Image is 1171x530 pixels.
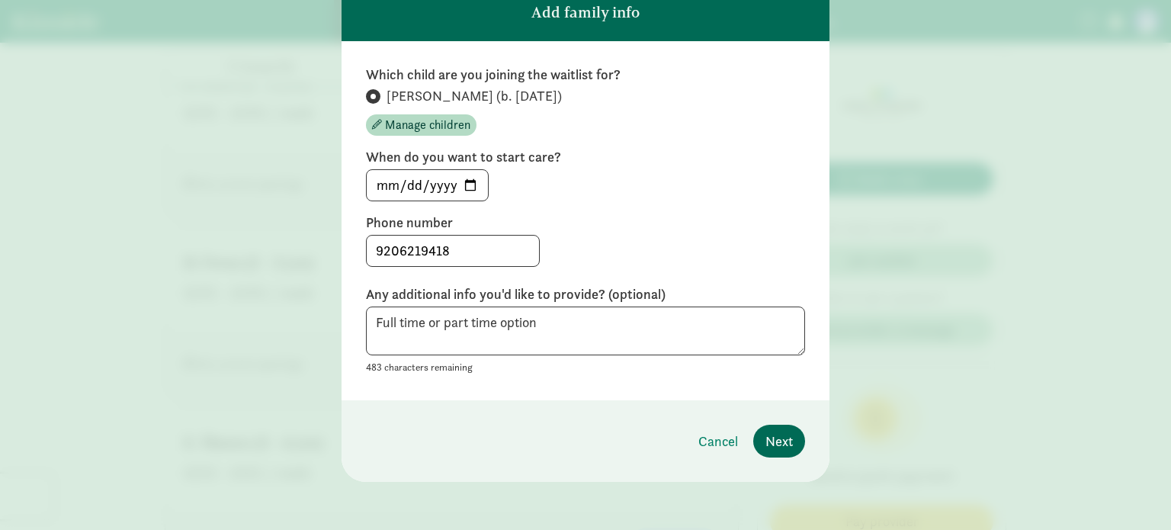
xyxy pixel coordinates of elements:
button: Next [753,425,805,458]
input: 5555555555 [367,236,539,266]
label: Any additional info you'd like to provide? (optional) [366,285,805,304]
p: Add family info [531,2,640,23]
label: Which child are you joining the waitlist for? [366,66,805,84]
label: Phone number [366,214,805,232]
button: Manage children [366,114,476,136]
button: Cancel [686,425,750,458]
label: When do you want to start care? [366,148,805,166]
span: Next [765,431,793,451]
small: 483 characters remaining [366,361,473,374]
span: [PERSON_NAME] (b. [DATE]) [387,87,562,105]
span: Cancel [698,431,738,451]
span: Manage children [385,116,470,134]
